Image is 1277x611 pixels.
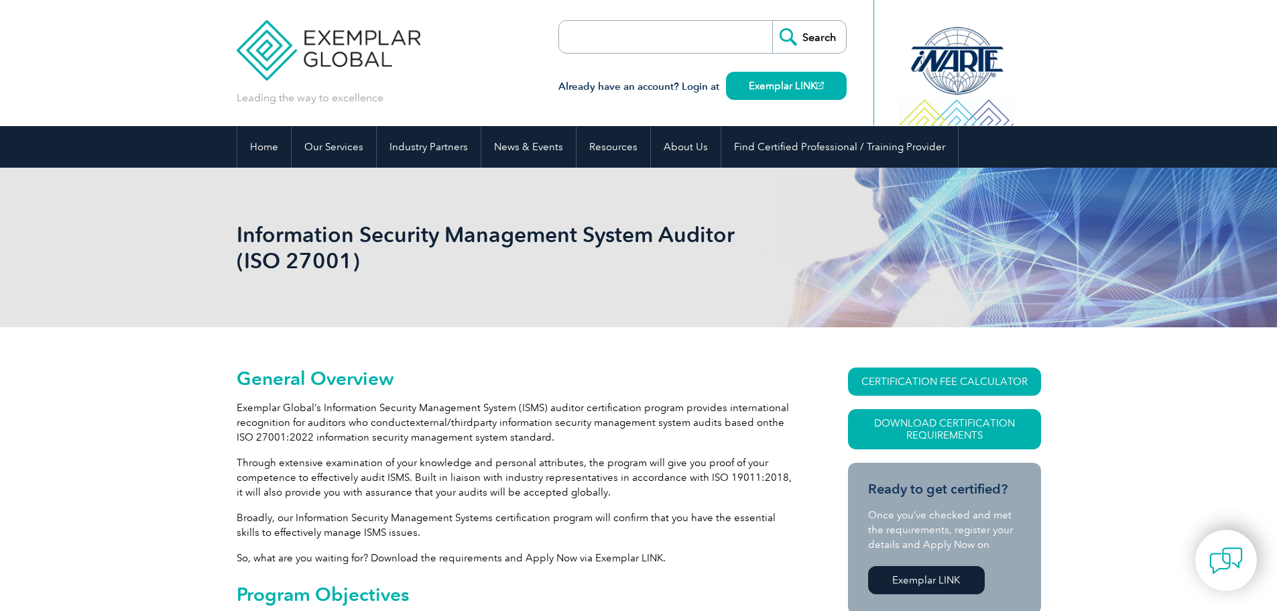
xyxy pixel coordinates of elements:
[848,409,1041,449] a: Download Certification Requirements
[377,126,481,168] a: Industry Partners
[237,221,751,274] h1: Information Security Management System Auditor (ISO 27001)
[868,481,1021,498] h3: Ready to get certified?
[237,126,291,168] a: Home
[868,566,985,594] a: Exemplar LINK
[772,21,846,53] input: Search
[848,368,1041,396] a: CERTIFICATION FEE CALCULATOR
[721,126,958,168] a: Find Certified Professional / Training Provider
[237,551,800,565] p: So, what are you waiting for? Download the requirements and Apply Now via Exemplar LINK.
[726,72,847,100] a: Exemplar LINK
[576,126,650,168] a: Resources
[237,510,800,540] p: Broadly, our Information Security Management Systems certification program will confirm that you ...
[237,91,383,105] p: Leading the way to excellence
[816,82,824,89] img: open_square.png
[558,78,847,95] h3: Already have an account? Login at
[237,400,800,445] p: Exemplar Global’s Information Security Management System (ISMS) auditor certification program pro...
[410,416,473,429] span: external/third
[1209,544,1243,577] img: contact-chat.png
[868,508,1021,552] p: Once you’ve checked and met the requirements, register your details and Apply Now on
[481,126,576,168] a: News & Events
[473,416,769,429] span: party information security management system audits based on
[237,368,800,389] h2: General Overview
[292,126,376,168] a: Our Services
[237,584,800,605] h2: Program Objectives
[651,126,721,168] a: About Us
[237,455,800,500] p: Through extensive examination of your knowledge and personal attributes, the program will give yo...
